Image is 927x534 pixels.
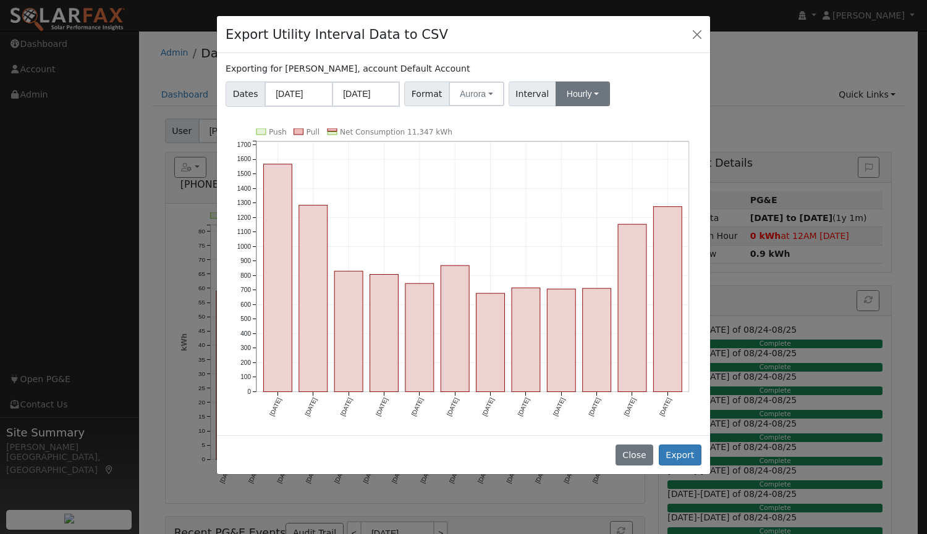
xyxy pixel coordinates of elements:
[618,224,646,391] rect: onclick=""
[240,257,251,264] text: 900
[269,128,287,136] text: Push
[476,293,505,391] rect: onclick=""
[304,396,318,417] text: [DATE]
[237,214,252,220] text: 1200
[226,81,265,107] span: Dates
[441,265,469,391] rect: onclick=""
[587,396,601,417] text: [DATE]
[240,330,251,336] text: 400
[658,396,672,417] text: [DATE]
[237,243,252,249] text: 1000
[547,289,575,391] rect: onclick=""
[583,288,611,391] rect: onclick=""
[481,396,495,417] text: [DATE]
[237,228,252,235] text: 1100
[404,81,449,106] span: Format
[334,271,363,391] rect: onclick=""
[240,359,251,365] text: 200
[512,288,540,391] rect: onclick=""
[688,25,706,43] button: Close
[509,81,556,106] span: Interval
[616,444,653,465] button: Close
[268,396,282,417] text: [DATE]
[370,274,399,391] rect: onclick=""
[446,396,460,417] text: [DATE]
[237,141,252,148] text: 1700
[237,170,252,177] text: 1500
[654,206,682,391] rect: onclick=""
[226,62,470,75] label: Exporting for [PERSON_NAME], account Default Account
[410,396,425,417] text: [DATE]
[552,396,566,417] text: [DATE]
[517,396,531,417] text: [DATE]
[405,283,434,391] rect: onclick=""
[375,396,389,417] text: [DATE]
[226,25,448,44] h4: Export Utility Interval Data to CSV
[240,301,251,307] text: 600
[340,128,452,136] text: Net Consumption 11,347 kWh
[264,164,292,392] rect: onclick=""
[307,128,320,136] text: Pull
[299,205,328,391] rect: onclick=""
[237,156,252,162] text: 1600
[240,286,251,293] text: 700
[623,396,637,417] text: [DATE]
[449,81,504,106] button: Aurora
[237,199,252,206] text: 1300
[556,81,610,106] button: Hourly
[237,185,252,191] text: 1400
[240,373,251,380] text: 100
[240,272,251,278] text: 800
[248,388,252,395] text: 0
[659,444,701,465] button: Export
[339,396,353,417] text: [DATE]
[240,315,251,322] text: 500
[240,344,251,351] text: 300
